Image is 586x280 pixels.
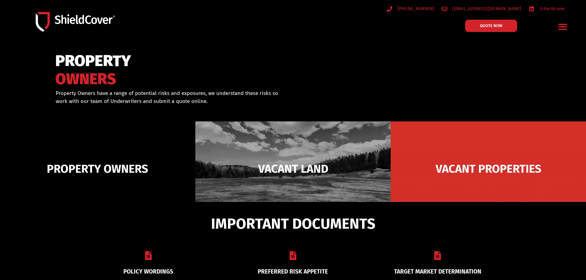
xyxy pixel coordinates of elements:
img: Vacant Land liability cover [195,121,391,216]
a: [EMAIL_ADDRESS][DOMAIN_NAME] [442,5,521,13]
a: /shieldcover [529,5,565,13]
span: PROPERTY [55,55,131,67]
a: QUOTE NOW [465,20,517,32]
span: IMPORTANT DOCUMENTS [211,218,375,230]
img: Shield-Cover-Underwriting-Australia-logo-full [36,12,115,31]
span: /shieldcover [538,5,565,13]
a: PREFERRED RISK APPETITE [258,268,328,275]
span: [EMAIL_ADDRESS][DOMAIN_NAME] [451,5,521,13]
p: Property Owners have a range of potential risks and exposures, we understand these risks so work ... [56,89,285,105]
div: Menu Toggle [556,19,570,34]
a: POLICY WORDINGS [123,268,173,275]
a: [PHONE_NUMBER] [387,5,434,13]
span: [PHONE_NUMBER] [396,5,434,13]
span: QUOTE NOW [480,24,502,28]
a: TARGET MARKET DETERMINATION [394,268,481,275]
